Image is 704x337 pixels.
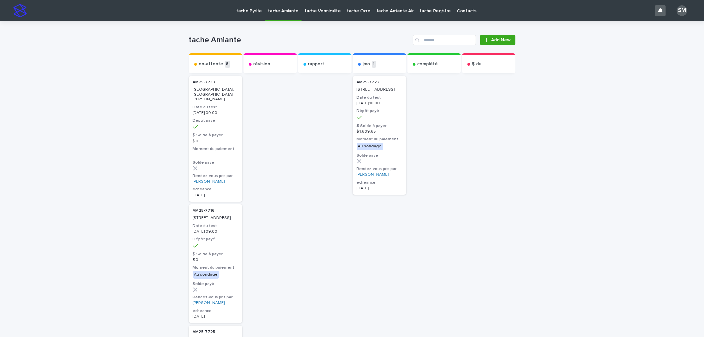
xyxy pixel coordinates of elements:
h3: Rendez-vous pris par [193,173,238,179]
p: AM25-7716 [193,208,238,213]
img: stacker-logo-s-only.png [13,4,27,17]
h3: echeance [357,180,402,185]
a: AM25-7722 [STREET_ADDRESS]Date du test[DATE] 10:00Dépôt payé$ Solde à payer$ 1,609.65Moment du pa... [353,76,406,195]
a: [PERSON_NAME] [193,179,225,184]
p: [DATE] [193,314,238,319]
h3: Date du test [193,223,238,229]
p: [DATE] 09:00 [193,229,238,234]
h3: Date du test [193,105,238,110]
h1: tache Amiante [189,35,410,45]
h3: echeance [193,187,238,192]
h3: $ Solde à payer [193,133,238,138]
p: $ 0 [193,139,238,144]
p: - [193,152,238,157]
div: Au sondage [193,271,219,278]
p: $ du [472,61,482,67]
h3: Date du test [357,95,402,100]
p: [DATE] 09:00 [193,111,238,115]
p: [DATE] [357,186,402,191]
p: en-attente [199,61,224,67]
p: AM25-7725 [193,330,238,334]
h3: $ Solde à payer [357,123,402,129]
span: Add New [491,38,511,42]
p: AM25-7733 [193,80,238,85]
p: rapport [308,61,325,67]
h3: $ Solde à payer [193,252,238,257]
h3: Dépôt payé [193,237,238,242]
p: [DATE] [193,193,238,198]
h3: Rendez-vous pris par [357,166,402,172]
p: [STREET_ADDRESS] [357,87,402,92]
p: AM25-7722 [357,80,402,85]
a: Add New [480,35,515,45]
a: AM25-7716 [STREET_ADDRESS]Date du test[DATE] 09:00Dépôt payé$ Solde à payer$ 0Moment du paiementA... [189,204,242,323]
p: $ 1,609.65 [357,129,402,134]
div: SM [677,5,687,16]
input: Search [413,35,476,45]
a: [PERSON_NAME] [357,172,389,177]
h3: Moment du paiement [193,265,238,270]
h3: Solde payé [193,160,238,165]
h3: Moment du paiement [193,146,238,152]
p: jmo [363,61,370,67]
a: [PERSON_NAME] [193,301,225,305]
h3: Rendez-vous pris par [193,295,238,300]
p: [GEOGRAPHIC_DATA], [GEOGRAPHIC_DATA][PERSON_NAME] [193,87,238,102]
p: $ 0 [193,258,238,262]
p: 8 [225,61,230,68]
h3: echeance [193,308,238,314]
h3: Solde payé [193,281,238,287]
p: 1 [372,61,376,68]
p: complété [417,61,438,67]
h3: Dépôt payé [193,118,238,123]
h3: Solde payé [357,153,402,158]
p: [STREET_ADDRESS] [193,216,238,220]
div: Au sondage [357,143,383,150]
a: AM25-7733 [GEOGRAPHIC_DATA], [GEOGRAPHIC_DATA][PERSON_NAME]Date du test[DATE] 09:00Dépôt payé$ So... [189,76,242,202]
p: révision [254,61,271,67]
h3: Dépôt payé [357,108,402,114]
p: [DATE] 10:00 [357,101,402,106]
h3: Moment du paiement [357,137,402,142]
